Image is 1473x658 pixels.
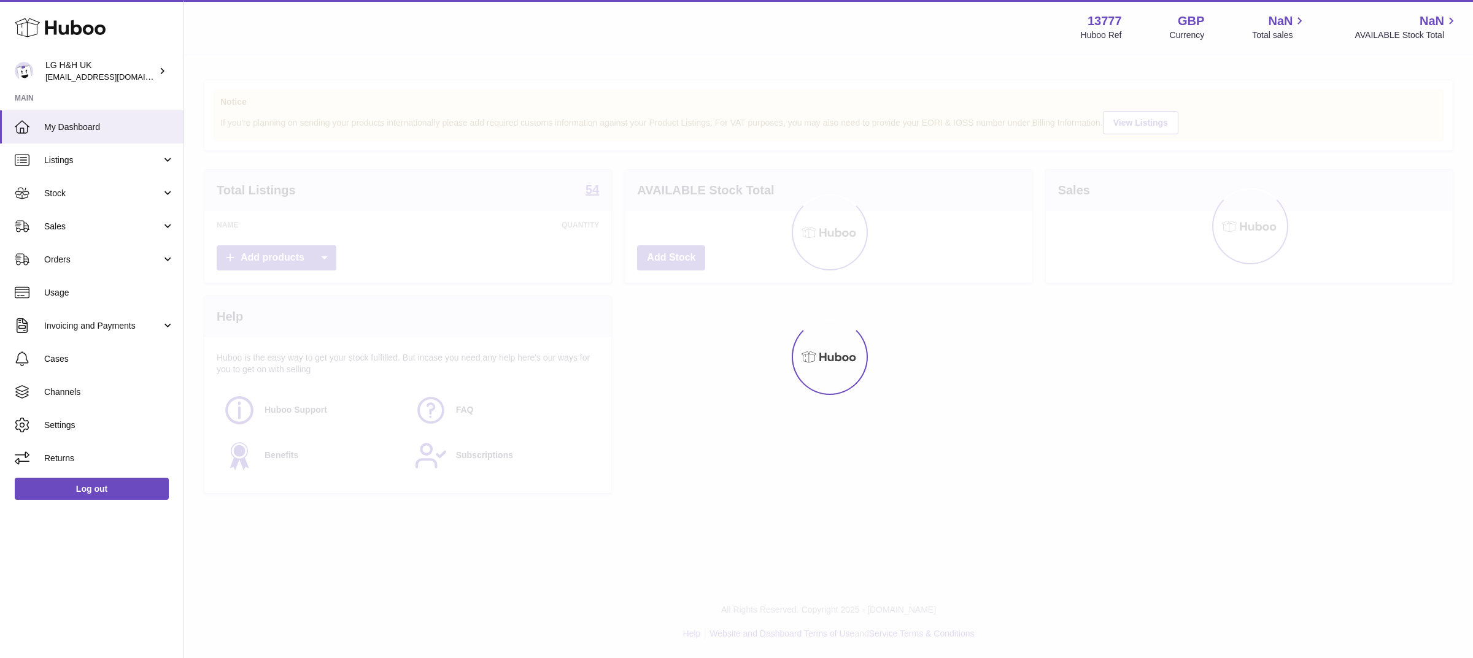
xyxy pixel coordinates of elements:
a: Log out [15,478,169,500]
span: Total sales [1252,29,1307,41]
span: Returns [44,453,174,464]
a: NaN AVAILABLE Stock Total [1355,13,1458,41]
span: [EMAIL_ADDRESS][DOMAIN_NAME] [45,72,180,82]
span: Stock [44,188,161,199]
span: Cases [44,353,174,365]
span: Listings [44,155,161,166]
strong: 13777 [1088,13,1122,29]
strong: GBP [1178,13,1204,29]
span: NaN [1420,13,1444,29]
img: veechen@lghnh.co.uk [15,62,33,80]
span: Usage [44,287,174,299]
div: LG H&H UK [45,59,156,83]
span: My Dashboard [44,121,174,133]
span: Invoicing and Payments [44,320,161,332]
span: AVAILABLE Stock Total [1355,29,1458,41]
span: Settings [44,419,174,431]
span: NaN [1268,13,1293,29]
span: Orders [44,254,161,266]
div: Currency [1170,29,1205,41]
a: NaN Total sales [1252,13,1307,41]
span: Sales [44,221,161,232]
span: Channels [44,386,174,398]
div: Huboo Ref [1081,29,1122,41]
